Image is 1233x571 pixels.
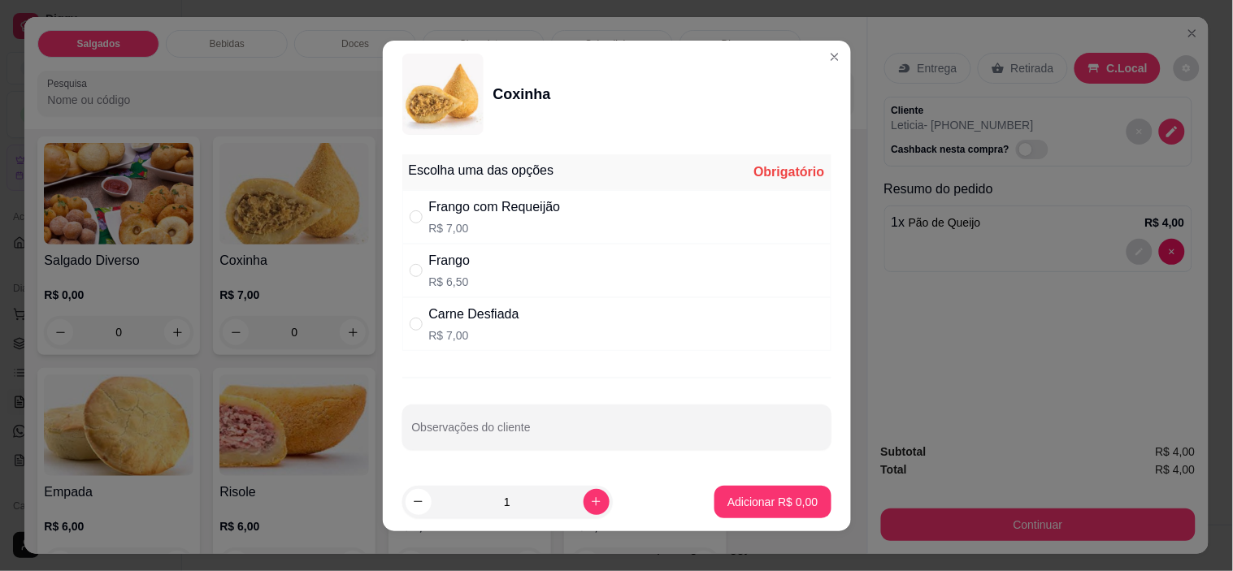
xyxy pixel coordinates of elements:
p: Adicionar R$ 0,00 [727,494,818,510]
div: Obrigatório [753,162,824,182]
p: R$ 7,00 [429,327,519,344]
button: increase-product-quantity [584,489,610,515]
img: product-image [402,54,484,135]
button: Adicionar R$ 0,00 [714,486,831,518]
div: Frango com Requeijão [429,197,561,217]
div: Carne Desfiada [429,305,519,324]
div: Escolha uma das opções [409,161,554,180]
button: Close [822,44,848,70]
button: decrease-product-quantity [406,489,432,515]
div: Frango [429,251,471,270]
p: R$ 6,50 [429,274,471,290]
p: R$ 7,00 [429,220,561,236]
input: Observações do cliente [412,426,822,442]
div: Coxinha [493,83,551,106]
